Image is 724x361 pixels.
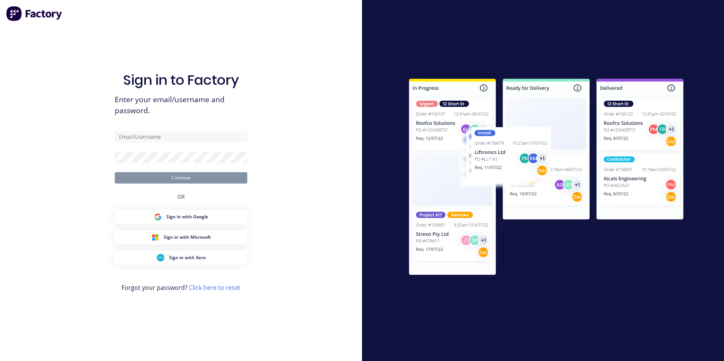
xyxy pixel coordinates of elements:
button: Xero Sign inSign in with Xero [115,251,247,265]
a: Click here to reset [189,283,240,292]
button: Google Sign inSign in with Google [115,210,247,224]
span: Forgot your password? [122,283,240,292]
img: Factory [6,6,63,21]
button: Continue [115,172,247,184]
img: Xero Sign in [157,254,164,261]
img: Microsoft Sign in [151,233,159,241]
img: Google Sign in [154,213,162,221]
span: Enter your email/username and password. [115,94,247,116]
span: Sign in with Google [166,213,208,220]
input: Email/Username [115,131,247,143]
div: OR [177,184,185,210]
span: Sign in with Xero [169,254,206,261]
button: Microsoft Sign inSign in with Microsoft [115,230,247,244]
img: Sign in [392,64,700,293]
h1: Sign in to Factory [123,72,239,88]
span: Sign in with Microsoft [164,234,211,241]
